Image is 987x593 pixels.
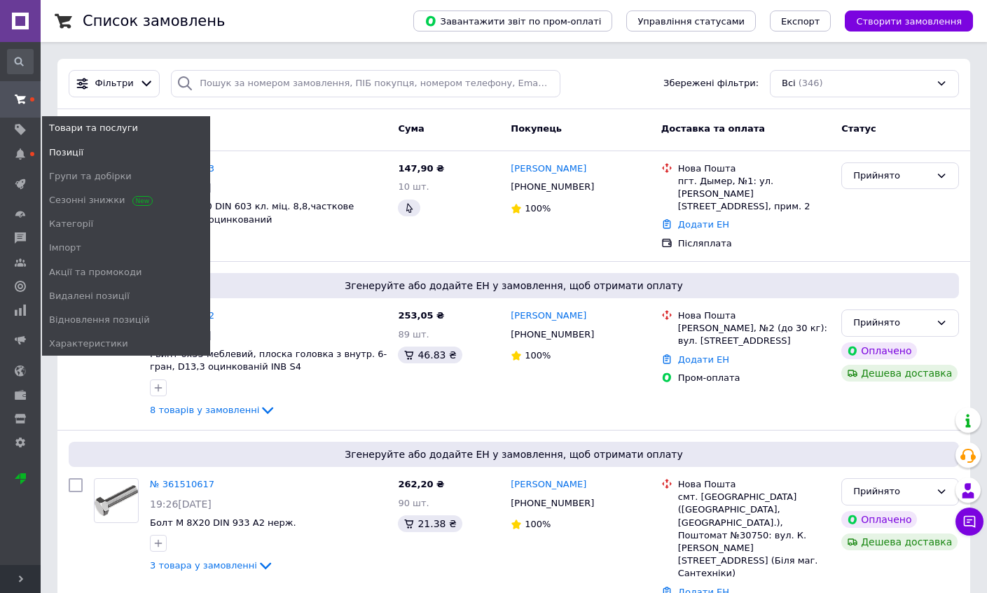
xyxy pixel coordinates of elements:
[782,77,796,90] span: Всі
[150,405,259,415] span: 8 товарів у замовленні
[856,16,962,27] span: Створити замовлення
[398,123,424,134] span: Cума
[508,494,597,512] div: [PHONE_NUMBER]
[398,479,444,489] span: 262,20 ₴
[74,447,953,461] span: Згенеруйте або додайте ЕН у замовлення, щоб отримати оплату
[678,219,729,230] a: Додати ЕН
[678,372,830,384] div: Пром-оплата
[171,70,560,97] input: Пошук за номером замовлення, ПІБ покупця, номером телефону, Email, номером накладної
[841,365,958,382] div: Дешева доставка
[42,332,210,356] a: Характеристики
[150,560,274,571] a: 3 товара у замовленні
[781,16,820,27] span: Експорт
[49,194,149,207] span: Сезонні знижки
[425,15,601,27] span: Завантажити звіт по пром-оплаті
[94,478,139,523] a: Фото товару
[841,123,876,134] span: Статус
[955,508,983,536] button: Чат з покупцем
[95,77,134,90] span: Фільтри
[525,350,551,361] span: 100%
[853,316,930,330] div: Прийнято
[413,11,612,32] button: Завантажити звіт по пром-оплаті
[637,16,745,27] span: Управління статусами
[853,169,930,183] div: Прийнято
[95,485,138,515] img: Фото товару
[678,237,830,250] div: Післяплата
[150,498,212,510] span: 19:26[DATE]
[678,354,729,365] a: Додати ЕН
[511,123,562,134] span: Покупець
[42,260,210,284] a: Акції та промокоди
[74,279,953,293] span: Згенеруйте або додайте ЕН у замовлення, щоб отримати оплату
[853,484,930,499] div: Прийнято
[661,123,765,134] span: Доставка та оплата
[508,326,597,344] div: [PHONE_NUMBER]
[799,78,823,88] span: (346)
[511,162,586,176] a: [PERSON_NAME]
[49,290,130,302] span: Видалені позиції
[83,13,225,29] h1: Список замовлень
[678,478,830,491] div: Нова Пошта
[398,163,444,174] span: 147,90 ₴
[841,342,917,359] div: Оплачено
[150,349,387,372] a: Гвинт 6х35 меблевий, плоска головка з внутр. 6-гран, D13,3 оцинкованій INB S4
[150,479,214,489] a: № 361510617
[49,146,83,159] span: Позиції
[626,11,756,32] button: Управління статусами
[398,515,462,532] div: 21.38 ₴
[150,560,257,571] span: 3 товара у замовленні
[511,478,586,491] a: [PERSON_NAME]
[49,122,138,134] span: Товари та послуги
[398,347,462,363] div: 46.83 ₴
[770,11,831,32] button: Експорт
[42,141,210,165] a: Позиції
[49,242,81,254] span: Імпорт
[49,266,142,279] span: Акції та промокоди
[42,188,210,212] a: Сезонні знижки
[678,322,830,347] div: [PERSON_NAME], №2 (до 30 кг): вул. [STREET_ADDRESS]
[845,11,973,32] button: Створити замовлення
[42,236,210,260] a: Імпорт
[678,175,830,214] div: пгт. Дымер, №1: ул. [PERSON_NAME][STREET_ADDRESS], прим. 2
[398,498,429,508] span: 90 шт.
[398,181,429,192] span: 10 шт.
[42,165,210,188] a: Групи та добірки
[398,329,429,340] span: 89 шт.
[525,203,551,214] span: 100%
[42,308,210,332] a: Відновлення позицій
[678,491,830,580] div: смт. [GEOGRAPHIC_DATA] ([GEOGRAPHIC_DATA], [GEOGRAPHIC_DATA].), Поштомат №30750: вул. К. [PERSON_...
[663,77,759,90] span: Збережені фільтри:
[508,178,597,196] div: [PHONE_NUMBER]
[678,162,830,175] div: Нова Пошта
[678,309,830,322] div: Нова Пошта
[511,309,586,323] a: [PERSON_NAME]
[49,314,150,326] span: Відновлення позицій
[42,284,210,308] a: Видалені позиції
[831,15,973,26] a: Створити замовлення
[841,511,917,528] div: Оплачено
[49,337,128,350] span: Характеристики
[150,201,354,225] a: Болт М12х30 DIN 603 кл. міц. 8,8,часткове різьблення, оцинкований
[398,310,444,321] span: 253,05 ₴
[49,218,93,230] span: Категорії
[150,517,296,528] a: Болт М 8Х20 DIN 933 А2 нерж.
[150,405,276,415] a: 8 товарів у замовленні
[525,519,551,529] span: 100%
[841,533,958,550] div: Дешева доставка
[42,212,210,236] a: Категорії
[49,170,132,183] span: Групи та добірки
